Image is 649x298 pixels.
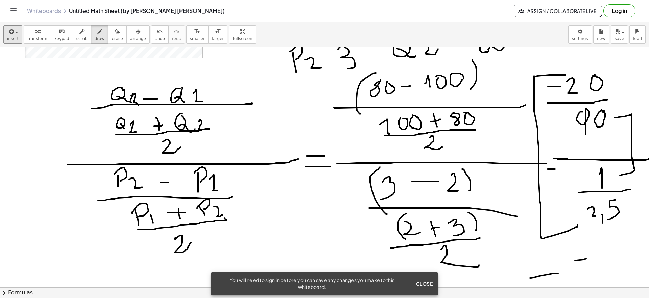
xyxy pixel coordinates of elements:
button: load [629,25,646,44]
span: new [597,36,605,41]
button: Log in [603,4,635,17]
span: erase [112,36,123,41]
span: Close [416,281,433,287]
button: scrub [73,25,91,44]
button: format_sizesmaller [186,25,209,44]
span: arrange [130,36,146,41]
button: redoredo [168,25,185,44]
i: redo [173,28,180,36]
i: undo [157,28,163,36]
i: format_size [215,28,221,36]
button: keyboardkeypad [51,25,73,44]
button: settings [568,25,592,44]
button: erase [108,25,126,44]
span: save [615,36,624,41]
button: draw [91,25,109,44]
button: Toggle navigation [8,5,19,16]
i: keyboard [58,28,65,36]
span: transform [27,36,47,41]
span: keypad [54,36,69,41]
span: draw [95,36,105,41]
span: fullscreen [233,36,252,41]
i: format_size [194,28,200,36]
button: Close [413,278,435,290]
button: fullscreen [229,25,256,44]
button: Assign / Collaborate Live [514,5,602,17]
button: save [611,25,628,44]
span: load [633,36,642,41]
span: Assign / Collaborate Live [520,8,596,14]
span: undo [155,36,165,41]
button: arrange [126,25,150,44]
span: settings [572,36,588,41]
span: insert [7,36,19,41]
a: Whiteboards [27,7,61,14]
button: insert [3,25,22,44]
button: format_sizelarger [208,25,227,44]
div: You will need to sign in before you can save any changes you make to this whiteboard. [216,277,408,291]
button: undoundo [151,25,169,44]
span: scrub [76,36,88,41]
button: transform [24,25,51,44]
span: redo [172,36,181,41]
span: larger [212,36,224,41]
span: smaller [190,36,205,41]
button: new [593,25,609,44]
